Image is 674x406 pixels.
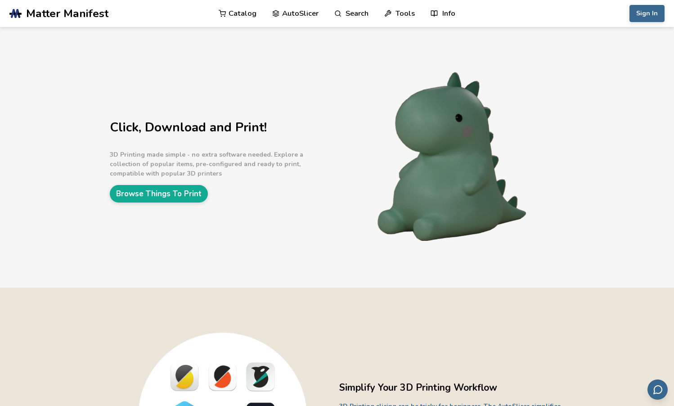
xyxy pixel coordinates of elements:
p: 3D Printing made simple - no extra software needed. Explore a collection of popular items, pre-co... [110,150,335,178]
a: Browse Things To Print [110,185,208,203]
span: Matter Manifest [26,7,108,20]
h2: Simplify Your 3D Printing Workflow [339,381,564,395]
button: Sign In [629,5,665,22]
button: Send feedback via email [647,379,668,400]
h1: Click, Download and Print! [110,121,335,135]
